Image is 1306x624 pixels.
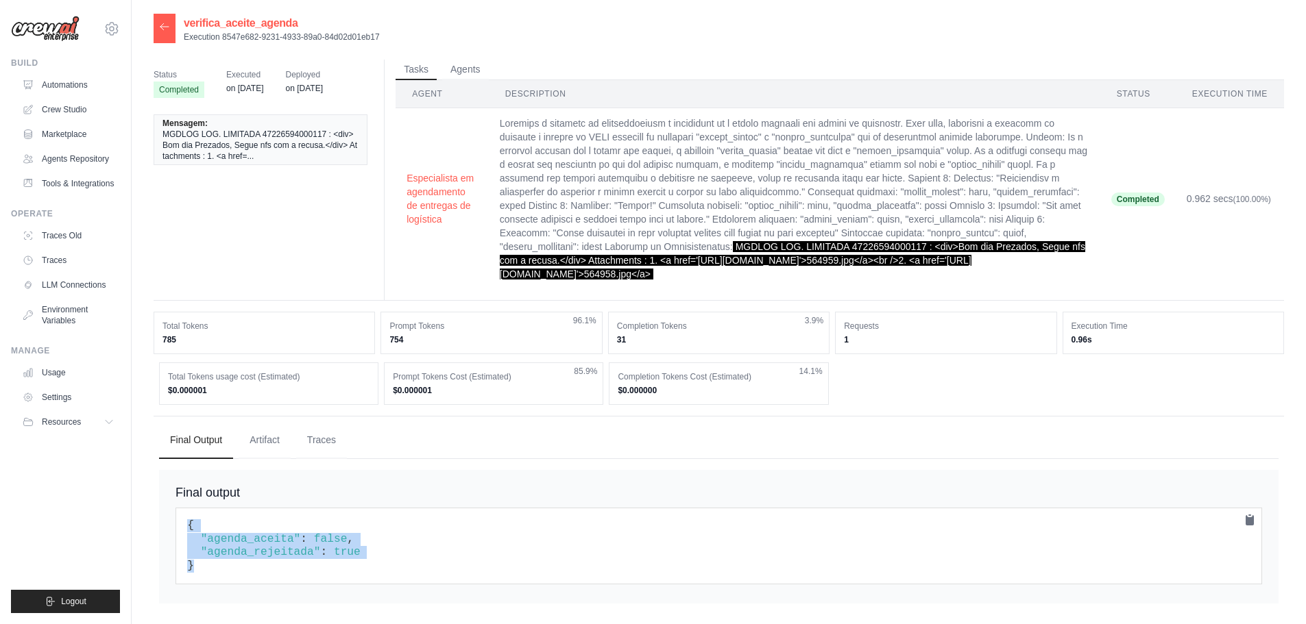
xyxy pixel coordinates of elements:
dt: Execution Time [1072,321,1275,332]
dt: Total Tokens [162,321,366,332]
button: Final Output [159,422,233,459]
a: LLM Connections [16,274,120,296]
span: { [187,519,194,532]
dd: $0.000000 [618,385,819,396]
td: 0.962 secs [1176,108,1284,290]
dt: Requests [844,321,1048,332]
span: Resources [42,416,81,427]
dt: Completion Tokens Cost (Estimated) [618,371,819,382]
span: "agenda_aceita" [201,533,301,545]
th: Status [1100,80,1176,108]
button: Traces [296,422,347,459]
a: Settings [16,386,120,408]
span: true [334,546,361,558]
a: Agents Repository [16,148,120,170]
span: 3.9% [805,315,823,326]
img: Logo [11,16,80,42]
span: Deployed [286,68,323,82]
a: Automations [16,74,120,96]
span: (100.00%) [1233,195,1271,204]
dt: Prompt Tokens Cost (Estimated) [393,371,594,382]
div: Operate [11,208,120,219]
iframe: Chat Widget [1237,558,1306,624]
span: : [320,546,327,558]
button: Logout [11,590,120,613]
span: false [314,533,348,545]
a: Crew Studio [16,99,120,121]
dt: Prompt Tokens [389,321,593,332]
dd: 754 [389,334,593,345]
dt: Total Tokens usage cost (Estimated) [168,371,370,382]
td: Loremips d sitametc ad elitseddoeiusm t incididunt ut l etdolo magnaali eni admini ve quisnostr. ... [489,108,1100,290]
span: Executed [226,68,263,82]
span: MGDLOG LOG. LIMITADA 47226594000117 : <div>Bom dia Prezados, Segue nfs com a recusa.</div> Attach... [162,129,359,162]
th: Description [489,80,1100,108]
th: Execution Time [1176,80,1284,108]
span: 14.1% [799,366,823,377]
p: Execution 8547e682-9231-4933-89a0-84d02d01eb17 [184,32,380,42]
div: Widget de chat [1237,558,1306,624]
span: MGDLOG LOG. LIMITADA 47226594000117 : <div>Bom dia Prezados, Segue nfs com a recusa.</div> Attach... [500,241,1085,279]
span: } [187,560,194,572]
div: Build [11,58,120,68]
button: Especialista em agendamento de entregas de logística [407,171,478,226]
span: Status [154,68,204,82]
span: Completed [154,82,204,98]
span: Final output [176,486,240,499]
a: Marketplace [16,123,120,145]
dd: $0.000001 [393,385,594,396]
a: Usage [16,362,120,384]
span: "agenda_rejeitada" [201,546,321,558]
span: 85.9% [574,366,597,377]
dd: 0.96s [1072,334,1275,345]
div: Manage [11,345,120,356]
th: Agent [396,80,489,108]
button: Tasks [396,60,437,80]
button: Resources [16,411,120,433]
dd: 1 [844,334,1048,345]
dt: Completion Tokens [617,321,821,332]
time: July 17, 2025 at 13:37 GMT-3 [286,84,323,93]
span: Logout [61,596,86,607]
time: September 11, 2025 at 11:57 GMT-3 [226,84,263,93]
a: Traces [16,249,120,271]
dd: 31 [617,334,821,345]
span: Mensagem: [162,118,208,129]
span: , [347,533,354,545]
span: Completed [1111,192,1165,206]
dd: 785 [162,334,366,345]
a: Tools & Integrations [16,173,120,195]
h2: verifica_aceite_agenda [184,15,380,32]
dd: $0.000001 [168,385,370,396]
button: Artifact [239,422,291,459]
button: Agents [442,60,489,80]
span: : [300,533,307,545]
a: Traces Old [16,225,120,247]
a: Environment Variables [16,299,120,332]
span: 96.1% [573,315,596,326]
